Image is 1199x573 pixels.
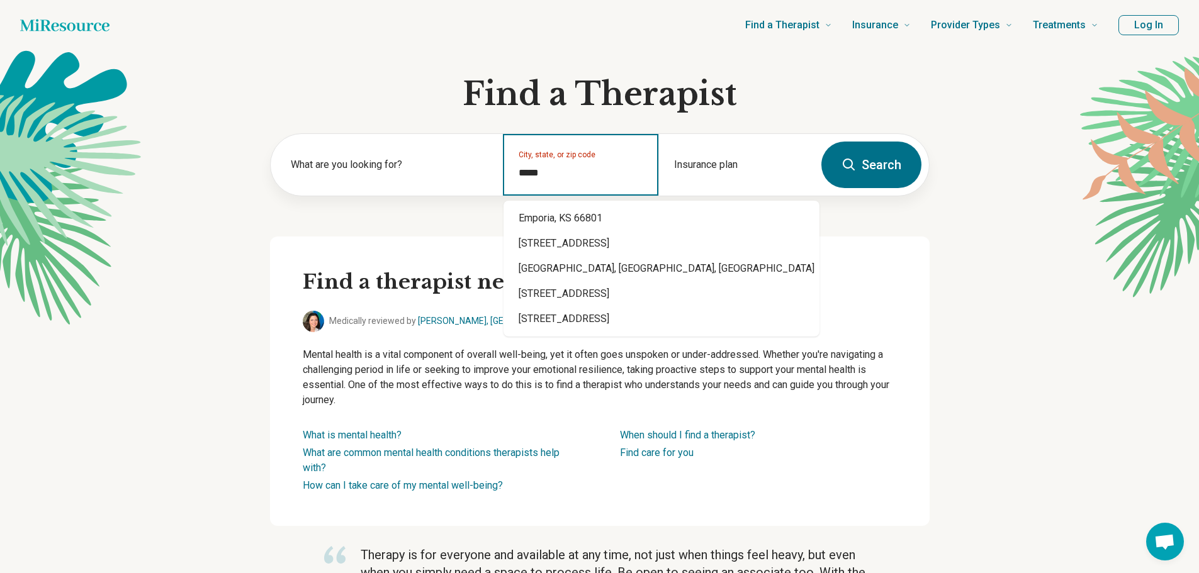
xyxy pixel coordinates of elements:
span: Find a Therapist [745,16,819,34]
button: Search [821,142,921,188]
a: What are common mental health conditions therapists help with? [303,447,560,474]
a: Find care for you [620,447,694,459]
p: Mental health is a vital component of overall well-being, yet it often goes unspoken or under-add... [303,347,897,408]
label: What are you looking for? [291,157,488,172]
div: [STREET_ADDRESS] [504,306,819,331]
div: Suggestions [504,201,819,337]
div: [STREET_ADDRESS] [504,281,819,306]
button: Log In [1118,15,1179,35]
span: Provider Types [931,16,1000,34]
h2: Find a therapist near you [303,269,897,296]
span: Insurance [852,16,898,34]
span: Medically reviewed by [329,314,614,328]
a: [PERSON_NAME], [GEOGRAPHIC_DATA] [418,316,577,326]
div: [STREET_ADDRESS] [504,231,819,256]
a: Home page [20,13,110,38]
h1: Find a Therapist [270,75,930,113]
span: Treatments [1033,16,1086,34]
a: What is mental health? [303,429,402,441]
a: Open chat [1146,523,1184,560]
a: When should I find a therapist? [620,429,755,441]
div: [GEOGRAPHIC_DATA], [GEOGRAPHIC_DATA], [GEOGRAPHIC_DATA] [504,256,819,281]
a: How can I take care of my mental well-being? [303,479,503,491]
div: Emporia, KS 66801 [504,206,819,231]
